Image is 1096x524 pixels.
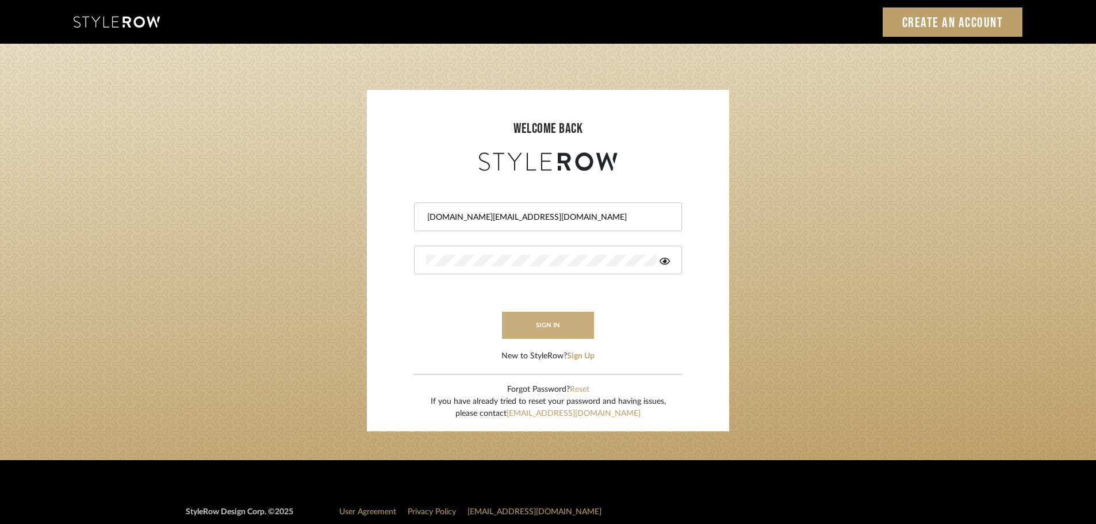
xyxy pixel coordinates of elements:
[570,384,589,396] button: Reset
[502,312,594,339] button: sign in
[567,350,595,362] button: Sign Up
[426,212,667,223] input: Email Address
[467,508,601,516] a: [EMAIL_ADDRESS][DOMAIN_NAME]
[501,350,595,362] div: New to StyleRow?
[378,118,718,139] div: welcome back
[883,7,1023,37] a: Create an Account
[431,384,666,396] div: Forgot Password?
[507,410,641,418] a: [EMAIL_ADDRESS][DOMAIN_NAME]
[339,508,396,516] a: User Agreement
[431,396,666,420] div: If you have already tried to reset your password and having issues, please contact
[408,508,456,516] a: Privacy Policy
